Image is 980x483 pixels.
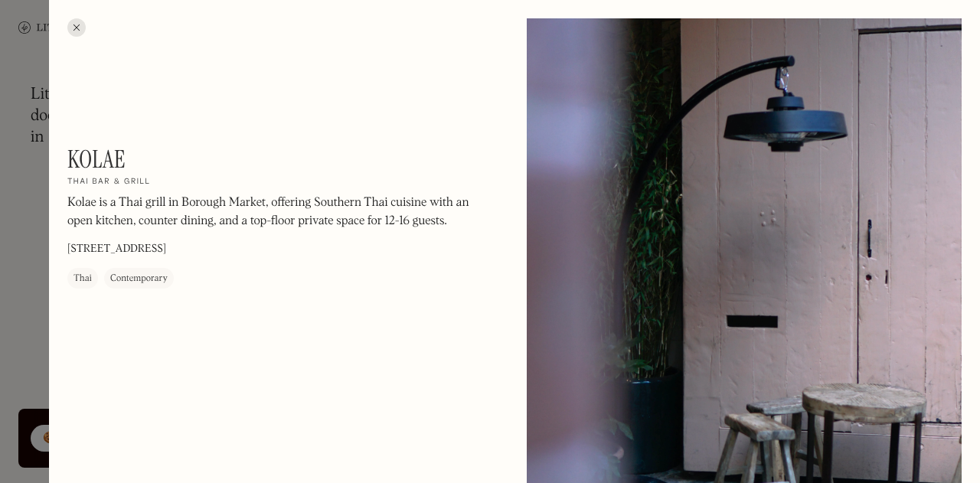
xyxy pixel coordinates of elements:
[67,194,481,231] p: Kolae is a Thai grill in Borough Market, offering Southern Thai cuisine with an open kitchen, cou...
[110,272,168,287] div: Contemporary
[67,242,166,258] p: [STREET_ADDRESS]
[73,272,92,287] div: Thai
[67,178,151,188] h2: Thai bar & grill
[67,145,126,174] h1: Kolae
